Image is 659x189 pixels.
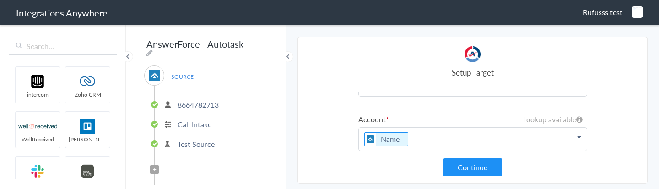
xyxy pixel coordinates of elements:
h6: Lookup available [523,114,583,124]
img: wr-logo.svg [18,119,57,134]
img: af-app-logo.svg [149,70,160,81]
img: af-app-logo.svg [365,133,376,146]
button: Continue [443,158,502,176]
img: intercom-logo.svg [18,74,57,89]
img: autotask.png [465,46,481,62]
span: [PERSON_NAME] [65,135,110,143]
span: Zoho CRM [65,91,110,98]
span: SOURCE [165,70,200,83]
img: slack-logo.svg [18,163,57,179]
img: image-20240423-050638.png [632,6,643,18]
p: Call Intake [178,119,211,130]
img: zoho-logo.svg [68,74,107,89]
img: trello.png [68,119,107,134]
span: intercom [16,91,60,98]
h4: Setup Target [358,67,587,78]
p: 8664782713 [178,99,219,110]
img: signmore-logo.png [68,163,107,179]
p: Test Source [178,139,215,149]
label: Account [358,114,587,124]
span: WellReceived [16,135,60,143]
input: Search... [9,38,117,55]
li: Name [364,132,408,146]
h1: Integrations Anywhere [16,6,108,19]
span: Rufusss test [583,7,622,17]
